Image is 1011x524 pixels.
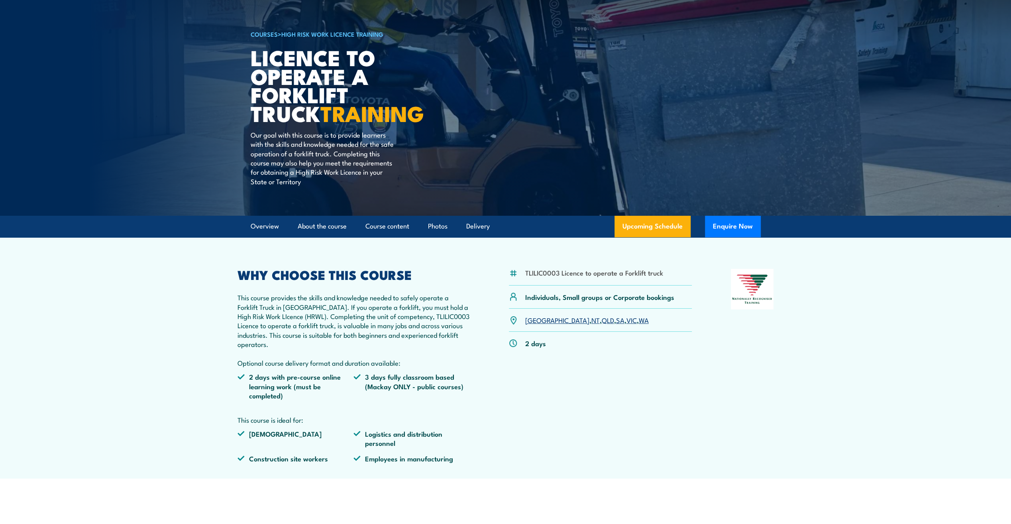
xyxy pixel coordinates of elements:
li: Construction site workers [238,454,354,463]
a: Course content [365,216,409,237]
p: Individuals, Small groups or Corporate bookings [525,292,674,301]
a: COURSES [251,30,278,38]
p: 2 days [525,339,546,348]
li: Employees in manufacturing [353,454,470,463]
a: NT [591,315,600,325]
strong: TRAINING [320,96,424,129]
a: Photos [428,216,448,237]
button: Enquire Now [705,216,761,237]
a: [GEOGRAPHIC_DATA] [525,315,589,325]
p: , , , , , [525,315,649,325]
li: 3 days fully classroom based (Mackay ONLY - public courses) [353,372,470,400]
a: About the course [298,216,347,237]
a: WA [639,315,649,325]
p: This course is ideal for: [238,415,470,424]
a: Upcoming Schedule [614,216,691,237]
p: Our goal with this course is to provide learners with the skills and knowledge needed for the saf... [251,130,396,186]
p: This course provides the skills and knowledge needed to safely operate a Forklift Truck in [GEOGR... [238,293,470,367]
a: High Risk Work Licence Training [281,30,383,38]
a: QLD [602,315,614,325]
h6: > [251,29,448,39]
a: VIC [626,315,637,325]
a: SA [616,315,624,325]
a: Delivery [466,216,490,237]
a: Overview [251,216,279,237]
li: 2 days with pre-course online learning work (must be completed) [238,372,354,400]
li: Logistics and distribution personnel [353,429,470,448]
li: [DEMOGRAPHIC_DATA] [238,429,354,448]
h2: WHY CHOOSE THIS COURSE [238,269,470,280]
h1: Licence to operate a forklift truck [251,48,448,122]
li: TLILIC0003 Licence to operate a Forklift truck [525,268,663,277]
img: Nationally Recognised Training logo. [731,269,774,309]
